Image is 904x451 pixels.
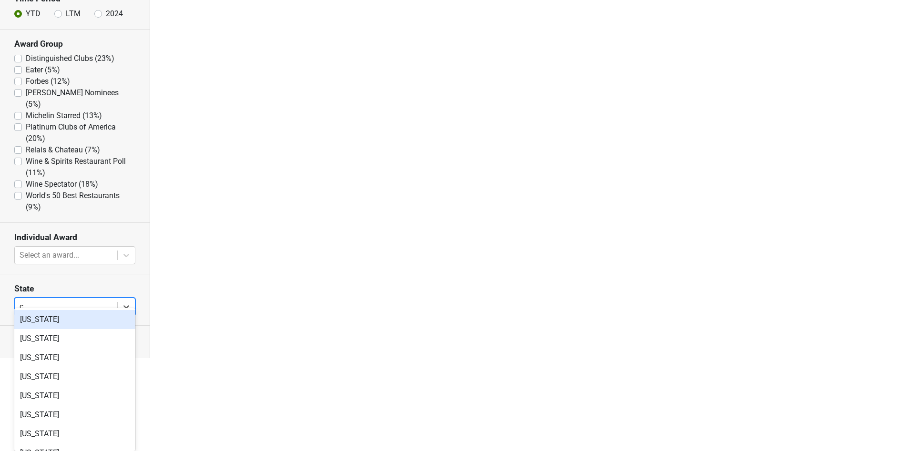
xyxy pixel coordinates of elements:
[26,8,41,20] label: YTD
[26,64,60,76] label: Eater (5%)
[106,8,123,20] label: 2024
[26,110,102,121] label: Michelin Starred (13%)
[14,310,135,329] div: [US_STATE]
[14,367,135,386] div: [US_STATE]
[26,87,135,110] label: [PERSON_NAME] Nominees (5%)
[26,179,98,190] label: Wine Spectator (18%)
[26,144,100,156] label: Relais & Chateau (7%)
[14,232,135,242] h3: Individual Award
[26,190,135,213] label: World's 50 Best Restaurants (9%)
[66,8,81,20] label: LTM
[14,348,135,367] div: [US_STATE]
[14,405,135,424] div: [US_STATE]
[26,53,114,64] label: Distinguished Clubs (23%)
[14,39,135,49] h3: Award Group
[14,284,135,294] h3: State
[26,121,135,144] label: Platinum Clubs of America (20%)
[26,76,70,87] label: Forbes (12%)
[26,156,135,179] label: Wine & Spirits Restaurant Poll (11%)
[14,386,135,405] div: [US_STATE]
[14,424,135,443] div: [US_STATE]
[14,329,135,348] div: [US_STATE]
